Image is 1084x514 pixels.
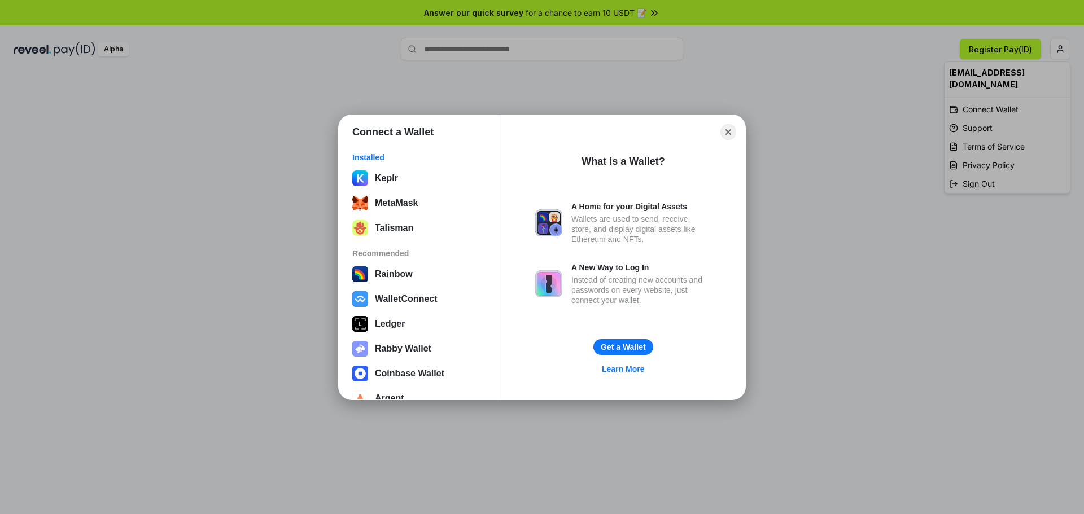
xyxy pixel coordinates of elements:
[601,342,646,352] div: Get a Wallet
[375,393,404,403] div: Argent
[352,125,434,139] h1: Connect a Wallet
[375,269,413,279] div: Rainbow
[352,152,487,162] div: Installed
[595,362,651,376] a: Learn More
[352,266,368,282] img: svg+xml,%3Csvg%20width%3D%22120%22%20height%3D%22120%22%20viewBox%3D%220%200%20120%20120%22%20fil...
[571,262,711,273] div: A New Way to Log In
[375,173,398,183] div: Keplr
[375,198,418,208] div: MetaMask
[375,368,444,379] div: Coinbase Wallet
[535,270,562,297] img: svg+xml,%3Csvg%20xmlns%3D%22http%3A%2F%2Fwww.w3.org%2F2000%2Fsvg%22%20fill%3D%22none%22%20viewBox...
[349,313,491,335] button: Ledger
[720,124,736,140] button: Close
[349,337,491,360] button: Rabby Wallet
[352,291,368,307] img: svg+xml,%3Csvg%20width%3D%2228%22%20height%3D%2228%22%20viewBox%3D%220%200%2028%2028%22%20fill%3D...
[349,217,491,239] button: Talisman
[571,275,711,305] div: Instead of creating new accounts and passwords on every website, just connect your wallet.
[349,167,491,190] button: Keplr
[593,339,653,355] button: Get a Wallet
[375,344,431,354] div: Rabby Wallet
[352,366,368,381] img: svg+xml,%3Csvg%20width%3D%2228%22%20height%3D%2228%22%20viewBox%3D%220%200%2028%2028%22%20fill%3D...
[349,192,491,214] button: MetaMask
[582,155,665,168] div: What is a Wallet?
[375,223,413,233] div: Talisman
[352,248,487,258] div: Recommended
[602,364,644,374] div: Learn More
[352,220,368,236] img: svg+xml;base64,PHN2ZyB3aWR0aD0iMTI4IiBoZWlnaHQ9IjEyOCIgdmlld0JveD0iMCAwIDEyOCAxMjgiIHhtbG5zPSJodH...
[352,195,368,211] img: svg+xml;base64,PHN2ZyB3aWR0aD0iMzUiIGhlaWdodD0iMzQiIHZpZXdCb3g9IjAgMCAzNSAzNCIgZmlsbD0ibm9uZSIgeG...
[352,170,368,186] img: ByMCUfJCc2WaAAAAAElFTkSuQmCC
[352,316,368,332] img: svg+xml,%3Csvg%20xmlns%3D%22http%3A%2F%2Fwww.w3.org%2F2000%2Fsvg%22%20width%3D%2228%22%20height%3...
[571,214,711,244] div: Wallets are used to send, receive, store, and display digital assets like Ethereum and NFTs.
[352,390,368,406] img: svg+xml,%3Csvg%20width%3D%2228%22%20height%3D%2228%22%20viewBox%3D%220%200%2028%2028%22%20fill%3D...
[375,319,405,329] div: Ledger
[349,263,491,285] button: Rainbow
[352,341,368,357] img: svg+xml,%3Csvg%20xmlns%3D%22http%3A%2F%2Fwww.w3.org%2F2000%2Fsvg%22%20fill%3D%22none%22%20viewBox...
[535,209,562,236] img: svg+xml,%3Csvg%20xmlns%3D%22http%3A%2F%2Fwww.w3.org%2F2000%2Fsvg%22%20fill%3D%22none%22%20viewBox...
[349,387,491,410] button: Argent
[375,294,438,304] div: WalletConnect
[571,201,711,212] div: A Home for your Digital Assets
[349,362,491,385] button: Coinbase Wallet
[349,288,491,310] button: WalletConnect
